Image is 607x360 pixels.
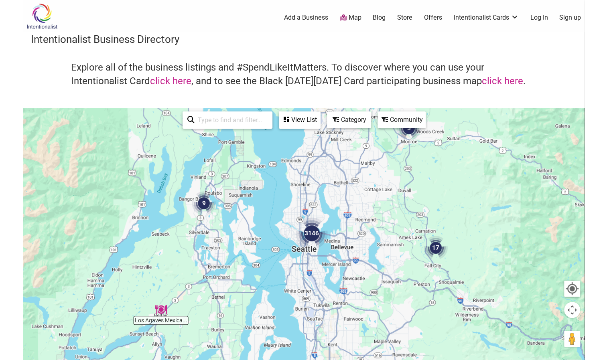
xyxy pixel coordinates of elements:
a: Store [397,13,412,22]
a: Intentionalist Cards [454,13,519,22]
div: Filter by category [327,111,371,128]
a: Add a Business [284,13,328,22]
a: Log In [530,13,548,22]
h3: Intentionalist Business Directory [31,32,577,47]
div: Category [328,112,370,127]
div: View List [280,112,320,127]
div: Community [378,112,425,127]
a: Blog [373,13,386,22]
div: See a list of the visible businesses [279,111,321,129]
button: Your Location [564,281,580,297]
a: click here [482,75,523,87]
div: 9 [189,188,219,218]
div: Filter by Community [378,111,426,128]
a: click here [150,75,191,87]
button: Drag Pegman onto the map to open Street View [564,331,580,347]
div: 17 [420,233,451,263]
div: Los Agaves Mexican Restaurant [152,300,170,319]
a: Map [339,13,361,22]
button: Map camera controls [564,302,580,318]
input: Type to find and filter... [195,112,268,128]
div: 3146 [292,214,331,253]
a: Offers [424,13,442,22]
div: 5 [394,113,424,144]
div: Type to search and filter [183,111,272,129]
h4: Explore all of the business listings and #SpendLikeItMatters. To discover where you can use your ... [71,61,536,88]
img: Intentionalist [23,3,61,29]
a: Sign up [559,13,581,22]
